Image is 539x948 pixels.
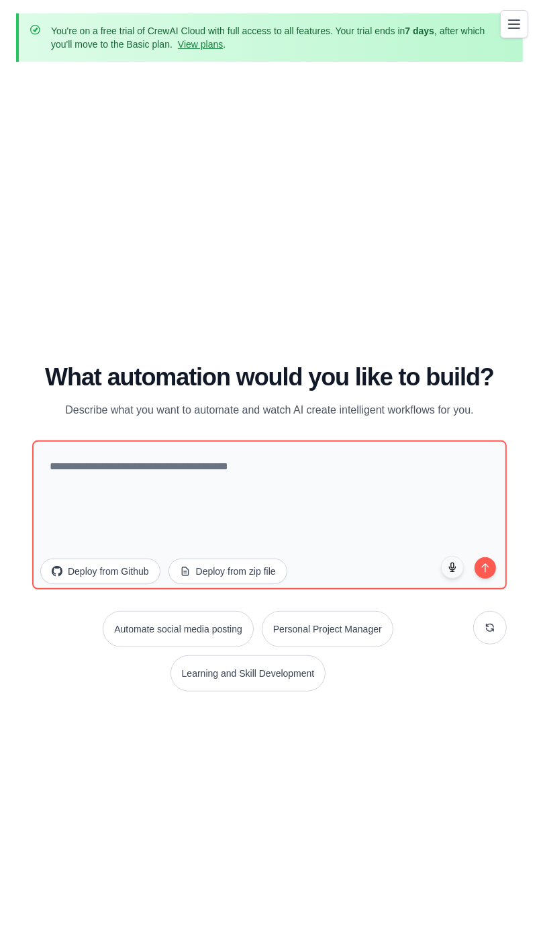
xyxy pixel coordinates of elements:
button: Deploy from Github [40,559,160,584]
p: You're on a free trial of CrewAI Cloud with full access to all features. Your trial ends in , aft... [51,24,491,51]
p: Describe what you want to automate and watch AI create intelligent workflows for you. [44,401,495,419]
h1: What automation would you like to build? [32,364,507,391]
button: Automate social media posting [103,611,254,647]
iframe: Chat Widget [472,884,539,948]
button: Deploy from zip file [168,559,287,584]
button: Personal Project Manager [262,611,393,647]
button: Toggle navigation [500,10,528,38]
a: View plans [178,39,223,50]
button: Learning and Skill Development [170,655,326,692]
strong: 7 days [405,26,434,36]
div: 聊天小组件 [472,884,539,948]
